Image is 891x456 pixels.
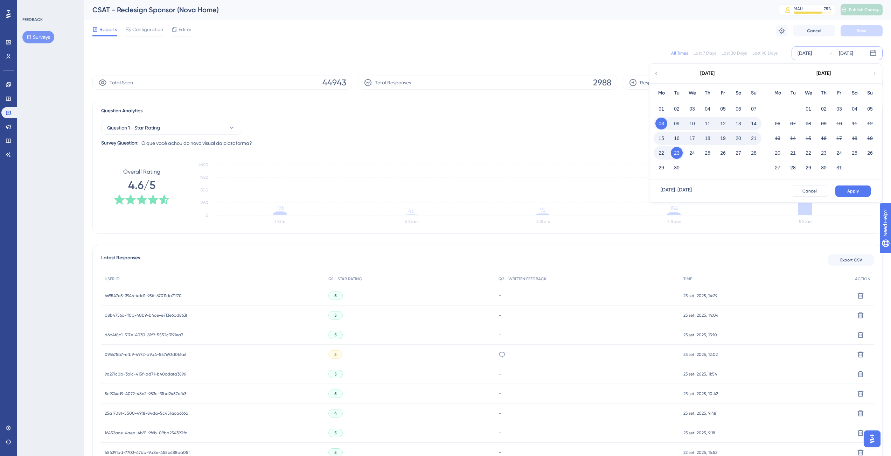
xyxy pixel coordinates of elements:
button: 23 [818,147,830,159]
div: FEEDBACK [22,17,43,22]
button: 04 [702,103,714,115]
tspan: 0 [206,213,208,218]
button: 20 [732,132,744,144]
button: 02 [818,103,830,115]
button: 08 [802,118,814,129]
button: 30 [818,162,830,174]
span: ACTION [855,276,870,282]
div: Th [700,89,715,97]
div: - [499,312,676,318]
div: [DATE] - [DATE] [661,185,692,197]
span: Question Analytics [101,107,142,115]
div: [DATE] [700,69,715,78]
button: 21 [787,147,799,159]
span: Need Help? [16,2,44,10]
span: Total Seen [110,78,133,87]
text: 3 Stars [536,219,550,224]
button: 24 [833,147,845,159]
span: 23 set. 2025, 9:48 [683,411,716,416]
span: 5 [334,391,337,397]
button: Apply [835,185,871,197]
div: - [499,390,676,397]
span: 23 set. 2025, 9:18 [683,430,715,436]
button: 11 [849,118,861,129]
span: 4.6/5 [128,177,155,193]
span: Cancel [802,188,817,194]
div: Last 7 Days [694,50,716,56]
tspan: 45 [408,208,415,214]
div: [DATE] [816,69,831,78]
tspan: 2600 [199,162,208,167]
span: 23 set. 2025, 11:54 [683,371,717,377]
span: Save [857,28,866,34]
button: 29 [655,162,667,174]
text: 5 Stars [799,219,812,224]
div: Sa [731,89,746,97]
text: 2 Stars [405,219,418,224]
button: 22 [802,147,814,159]
span: 25a1708f-5500-49f8-84da-5c451aca666a [105,411,188,416]
button: 26 [864,147,876,159]
button: 12 [864,118,876,129]
button: 10 [833,118,845,129]
button: 22 [655,147,667,159]
button: 21 [748,132,760,144]
span: Publish Changes [849,7,882,13]
button: Save [841,25,883,36]
span: 5 [334,450,337,455]
button: 19 [864,132,876,144]
span: 5 [334,430,337,436]
span: 5 [334,313,337,318]
tspan: 196 [277,204,284,211]
div: MAU [794,6,803,12]
span: 3 [334,352,336,357]
span: Q2 - WRITTEN FEEDBACK [499,276,547,282]
div: [DATE] [839,49,853,57]
button: 13 [732,118,744,129]
span: 16452ace-4aea-4b91-9f6b-09ba254390fa [105,430,188,436]
button: 28 [748,147,760,159]
div: Survey Question: [101,139,139,147]
span: 5 [334,293,337,299]
div: Su [862,89,878,97]
text: 4 Stars [667,219,681,224]
div: Fr [831,89,847,97]
div: - [499,449,676,456]
button: 11 [702,118,714,129]
div: Sa [847,89,862,97]
span: Configuration [132,25,163,34]
button: 05 [864,103,876,115]
button: 01 [655,103,667,115]
div: Last 30 Days [722,50,747,56]
tspan: 154 [670,205,678,212]
button: 27 [732,147,744,159]
button: 03 [833,103,845,115]
span: 454391ad-7703-47bb-9a8e-455c488ba05f [105,450,190,455]
button: 25 [702,147,714,159]
button: 24 [686,147,698,159]
div: - [499,410,676,416]
button: 15 [655,132,667,144]
span: Overall Rating [123,168,160,176]
span: 5c9744d9-4072-48c2-983c-31bd2457ef43 [105,391,186,397]
div: - [499,429,676,436]
span: 23 set. 2025, 12:02 [683,352,718,357]
button: 13 [772,132,784,144]
button: 10 [686,118,698,129]
button: 15 [802,132,814,144]
div: - [499,371,676,377]
button: 06 [732,103,744,115]
button: 23 [671,147,683,159]
button: Publish Changes [841,4,883,15]
span: Apply [847,188,859,194]
span: Latest Responses [101,254,140,266]
span: 23 set. 2025, 10:42 [683,391,718,397]
button: 09 [818,118,830,129]
div: - [499,331,676,338]
div: Th [816,89,831,97]
span: 5 [334,371,337,377]
div: [DATE] [798,49,812,57]
button: 03 [686,103,698,115]
div: - [499,292,676,299]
